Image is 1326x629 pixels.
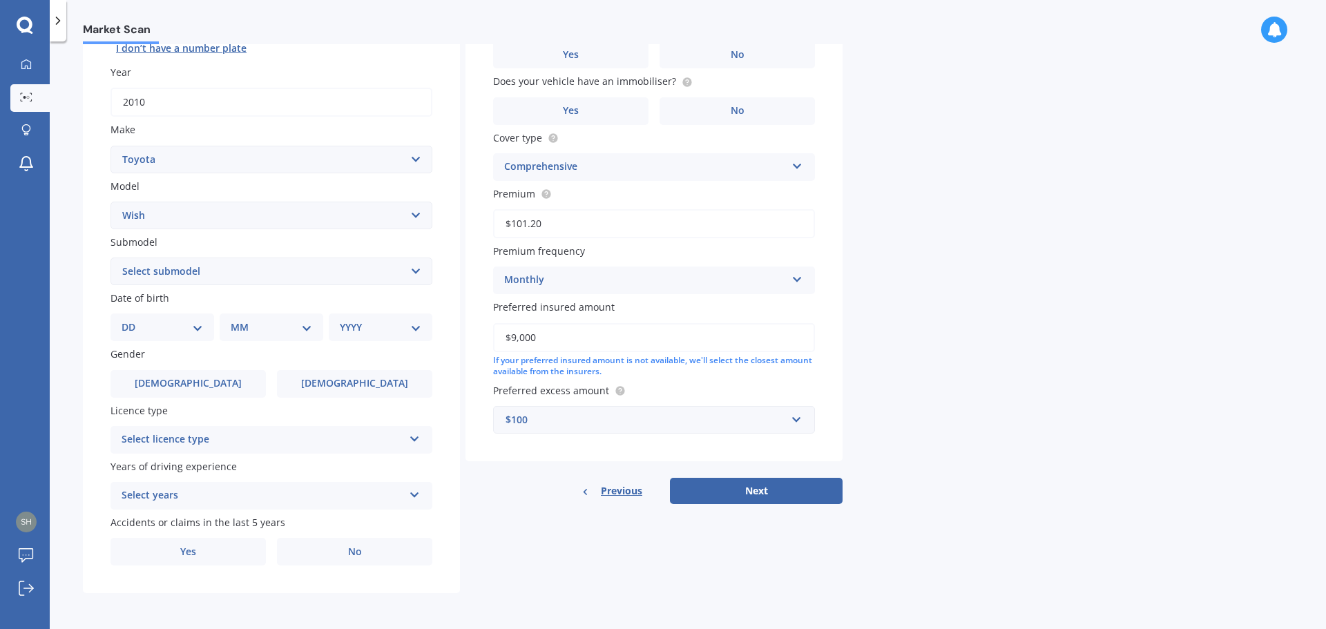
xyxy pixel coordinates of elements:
[110,460,237,473] span: Years of driving experience
[135,378,242,389] span: [DEMOGRAPHIC_DATA]
[670,478,843,504] button: Next
[110,37,252,59] button: I don’t have a number plate
[180,546,196,558] span: Yes
[493,355,815,378] div: If your preferred insured amount is not available, we'll select the closest amount available from...
[110,404,168,417] span: Licence type
[506,412,786,427] div: $100
[493,384,609,397] span: Preferred excess amount
[493,244,585,258] span: Premium frequency
[110,88,432,117] input: YYYY
[122,432,403,448] div: Select licence type
[122,487,403,504] div: Select years
[110,235,157,249] span: Submodel
[731,49,744,61] span: No
[110,348,145,361] span: Gender
[110,291,169,304] span: Date of birth
[493,187,535,200] span: Premium
[110,66,131,79] span: Year
[110,124,135,137] span: Make
[493,323,815,352] input: Enter amount
[110,516,285,529] span: Accidents or claims in the last 5 years
[83,23,159,41] span: Market Scan
[348,546,362,558] span: No
[110,180,140,193] span: Model
[504,159,786,175] div: Comprehensive
[301,378,408,389] span: [DEMOGRAPHIC_DATA]
[731,105,744,117] span: No
[563,105,579,117] span: Yes
[16,512,37,532] img: ac0da1bce4326c82c6395683aa869077
[601,481,642,501] span: Previous
[493,131,542,144] span: Cover type
[493,301,615,314] span: Preferred insured amount
[563,49,579,61] span: Yes
[493,75,676,88] span: Does your vehicle have an immobiliser?
[504,272,786,289] div: Monthly
[493,209,815,238] input: Enter premium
